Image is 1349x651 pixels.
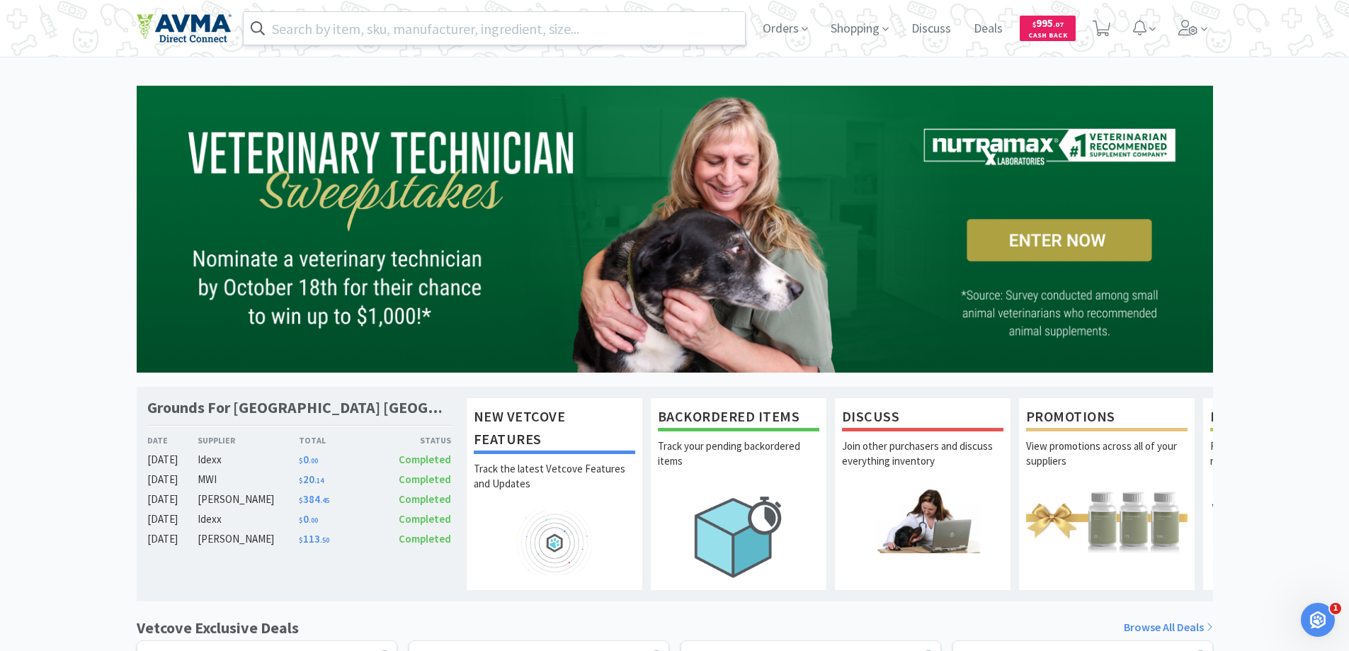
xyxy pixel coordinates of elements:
[299,516,303,525] span: $
[842,405,1003,431] h1: Discuss
[198,471,299,488] div: MWI
[299,453,318,466] span: 0
[399,453,451,466] span: Completed
[658,405,819,431] h1: Backordered Items
[842,438,1003,488] p: Join other purchasers and discuss everything inventory
[299,434,375,447] div: Total
[650,397,827,590] a: Backordered ItemsTrack your pending backordered items
[147,451,198,468] div: [DATE]
[147,491,452,508] a: [DATE][PERSON_NAME]$384.45Completed
[320,536,329,545] span: . 50
[474,511,635,575] img: hero_feature_roadmap.png
[309,456,318,465] span: . 00
[147,511,452,528] a: [DATE]Idexx$0.00Completed
[299,472,324,486] span: 20
[147,531,452,548] a: [DATE][PERSON_NAME]$113.50Completed
[399,532,451,545] span: Completed
[658,488,819,585] img: hero_backorders.png
[299,536,303,545] span: $
[314,476,324,485] span: . 14
[299,532,329,545] span: 113
[147,397,452,418] h1: Grounds For [GEOGRAPHIC_DATA] [GEOGRAPHIC_DATA]
[244,12,746,45] input: Search by item, sku, manufacturer, ingredient, size...
[299,492,329,506] span: 384
[147,491,198,508] div: [DATE]
[399,472,451,486] span: Completed
[474,461,635,511] p: Track the latest Vetcove Features and Updates
[1028,32,1067,41] span: Cash Back
[299,512,318,526] span: 0
[147,471,198,488] div: [DATE]
[906,23,957,35] a: Discuss
[1018,397,1195,590] a: PromotionsView promotions across all of your suppliers
[1330,603,1341,614] span: 1
[198,451,299,468] div: Idexx
[147,511,198,528] div: [DATE]
[1053,20,1064,29] span: . 07
[474,405,635,454] h1: New Vetcove Features
[1301,603,1335,637] iframe: Intercom live chat
[842,488,1003,553] img: hero_discuss.png
[137,86,1213,373] img: 638bfce1fe70428199898dc617ffe4ce.png
[968,23,1008,35] a: Deals
[466,397,643,590] a: New Vetcove FeaturesTrack the latest Vetcove Features and Updates
[198,434,299,447] div: Supplier
[1020,9,1076,47] a: $995.07Cash Back
[399,492,451,506] span: Completed
[137,13,232,43] img: e4e33dab9f054f5782a47901c742baa9_102.png
[1026,488,1188,553] img: hero_promotions.png
[1026,405,1188,431] h1: Promotions
[658,438,819,488] p: Track your pending backordered items
[147,434,198,447] div: Date
[1032,20,1036,29] span: $
[299,496,303,505] span: $
[147,451,452,468] a: [DATE]Idexx$0.00Completed
[198,511,299,528] div: Idexx
[299,456,303,465] span: $
[147,471,452,488] a: [DATE]MWI$20.14Completed
[309,516,318,525] span: . 00
[1026,438,1188,488] p: View promotions across all of your suppliers
[198,491,299,508] div: [PERSON_NAME]
[1032,16,1064,30] span: 995
[375,434,452,447] div: Status
[147,531,198,548] div: [DATE]
[320,496,329,505] span: . 45
[198,531,299,548] div: [PERSON_NAME]
[299,476,303,485] span: $
[399,512,451,526] span: Completed
[137,616,299,640] h1: Vetcove Exclusive Deals
[1124,618,1213,637] a: Browse All Deals
[834,397,1011,590] a: DiscussJoin other purchasers and discuss everything inventory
